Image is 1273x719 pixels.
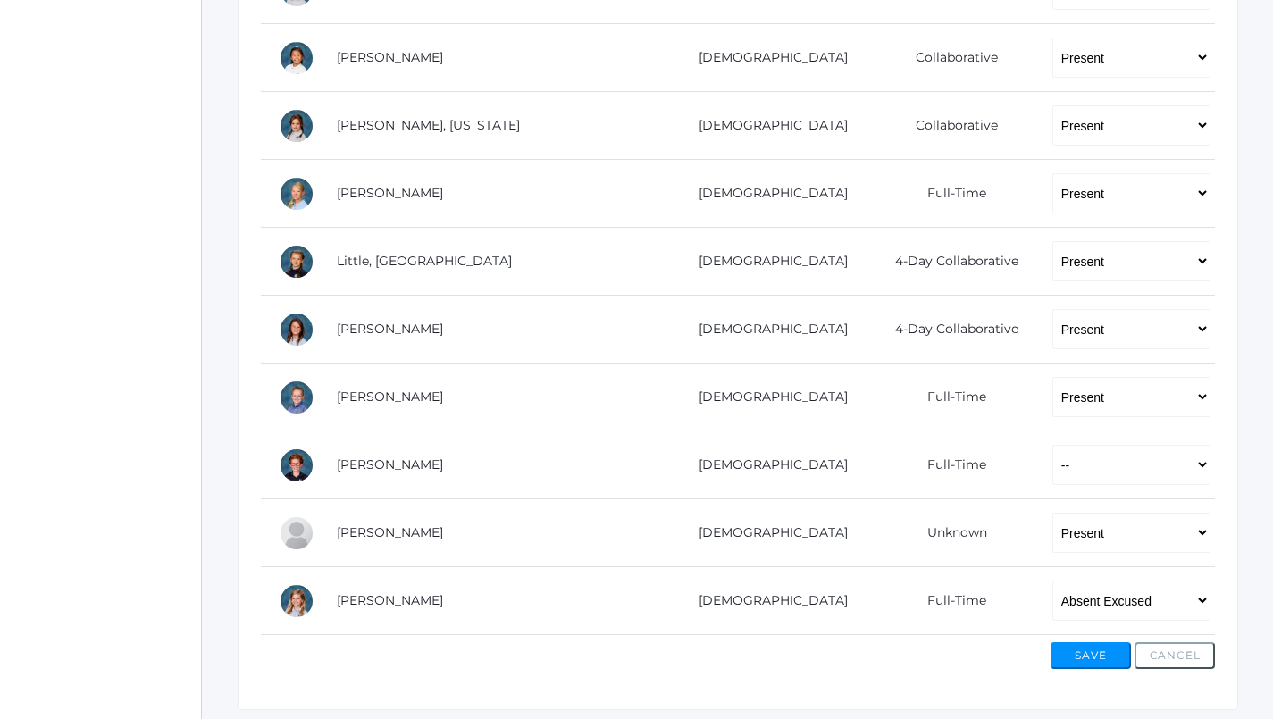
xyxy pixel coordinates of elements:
td: [DEMOGRAPHIC_DATA] [668,431,867,499]
a: [PERSON_NAME] [337,185,443,201]
td: Full-Time [866,567,1034,635]
td: [DEMOGRAPHIC_DATA] [668,24,867,92]
td: Collaborative [866,24,1034,92]
a: [PERSON_NAME] [337,456,443,472]
td: [DEMOGRAPHIC_DATA] [668,296,867,364]
a: [PERSON_NAME] [337,592,443,608]
a: [PERSON_NAME] [337,524,443,540]
div: Chloe Lewis [279,176,314,212]
td: [DEMOGRAPHIC_DATA] [668,499,867,567]
div: Eleanor Velasquez [279,515,314,551]
div: Savannah Little [279,244,314,280]
button: Cancel [1135,642,1215,669]
a: [PERSON_NAME] [337,49,443,65]
td: Full-Time [866,160,1034,228]
td: [DEMOGRAPHIC_DATA] [668,160,867,228]
a: [PERSON_NAME] [337,321,443,337]
td: 4-Day Collaborative [866,296,1034,364]
td: [DEMOGRAPHIC_DATA] [668,92,867,160]
td: Full-Time [866,364,1034,431]
div: Maggie Oram [279,312,314,347]
td: [DEMOGRAPHIC_DATA] [668,364,867,431]
a: [PERSON_NAME], [US_STATE] [337,117,520,133]
div: Georgia Lee [279,108,314,144]
td: 4-Day Collaborative [866,228,1034,296]
td: Full-Time [866,431,1034,499]
div: Dylan Sandeman [279,380,314,415]
div: Bailey Zacharia [279,583,314,619]
a: [PERSON_NAME] [337,389,443,405]
td: Collaborative [866,92,1034,160]
a: Little, [GEOGRAPHIC_DATA] [337,253,512,269]
td: [DEMOGRAPHIC_DATA] [668,228,867,296]
td: [DEMOGRAPHIC_DATA] [668,567,867,635]
div: Lila Lau [279,40,314,76]
td: Unknown [866,499,1034,567]
button: Save [1051,642,1131,669]
div: Theodore Trumpower [279,447,314,483]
